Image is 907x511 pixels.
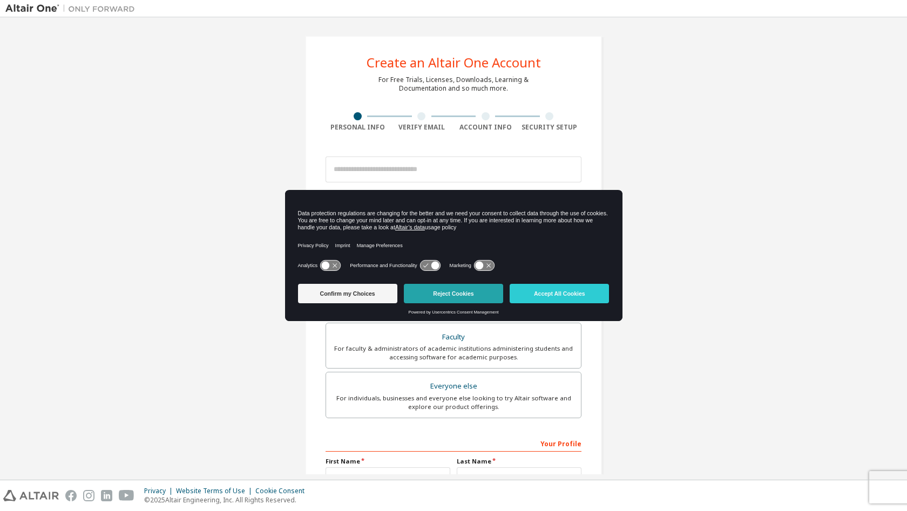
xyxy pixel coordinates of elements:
[144,487,176,495] div: Privacy
[457,457,581,466] label: Last Name
[101,490,112,501] img: linkedin.svg
[176,487,255,495] div: Website Terms of Use
[518,123,582,132] div: Security Setup
[326,434,581,452] div: Your Profile
[333,379,574,394] div: Everyone else
[5,3,140,14] img: Altair One
[65,490,77,501] img: facebook.svg
[333,344,574,362] div: For faculty & administrators of academic institutions administering students and accessing softwa...
[326,457,450,466] label: First Name
[144,495,311,505] p: © 2025 Altair Engineering, Inc. All Rights Reserved.
[378,76,529,93] div: For Free Trials, Licenses, Downloads, Learning & Documentation and so much more.
[255,487,311,495] div: Cookie Consent
[333,394,574,411] div: For individuals, businesses and everyone else looking to try Altair software and explore our prod...
[453,123,518,132] div: Account Info
[3,490,59,501] img: altair_logo.svg
[390,123,454,132] div: Verify Email
[326,123,390,132] div: Personal Info
[83,490,94,501] img: instagram.svg
[119,490,134,501] img: youtube.svg
[367,56,541,69] div: Create an Altair One Account
[333,330,574,345] div: Faculty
